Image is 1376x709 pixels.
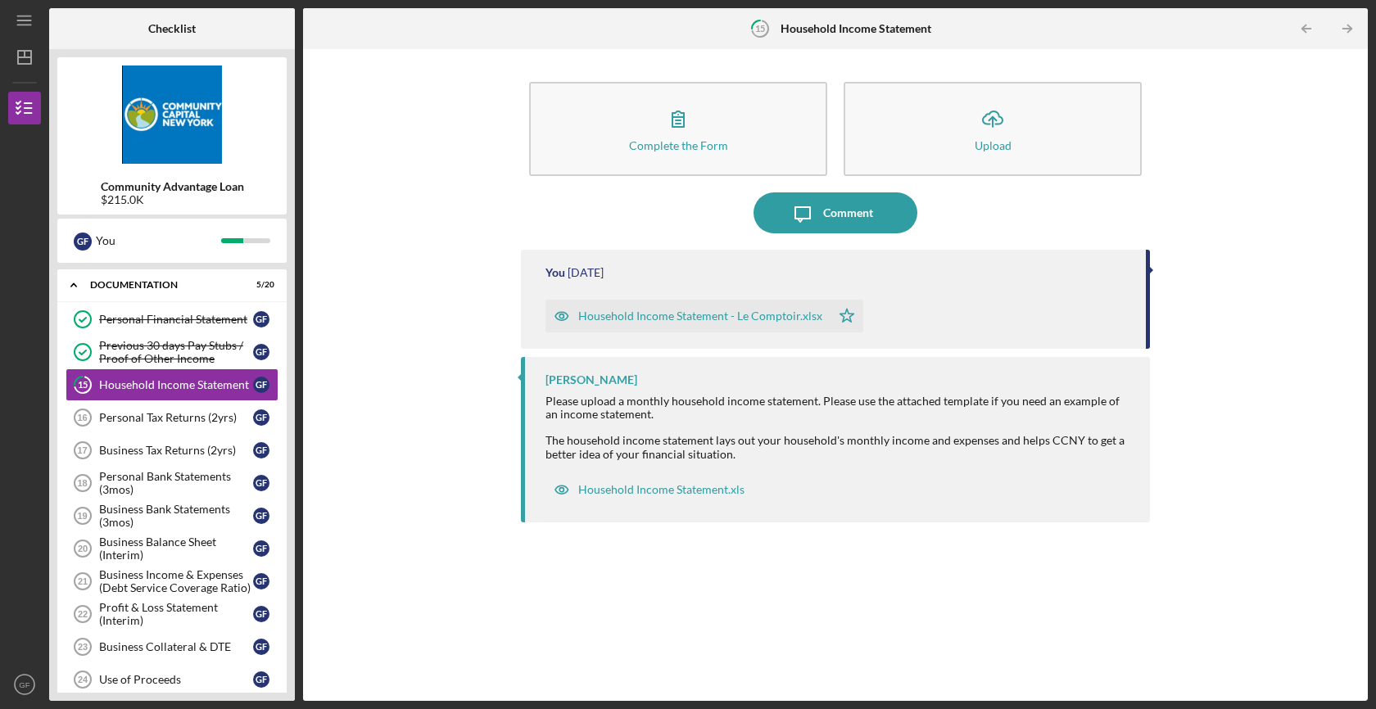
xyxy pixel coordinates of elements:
tspan: 19 [77,511,87,521]
div: [PERSON_NAME] [545,373,637,386]
a: 15Household Income StatementGF [66,368,278,401]
div: Complete the Form [629,139,728,151]
b: Household Income Statement [781,22,931,35]
div: Household Income Statement - Le Comptoir.xlsx [578,309,822,323]
div: Business Collateral & DTE [99,640,253,653]
tspan: 22 [78,609,88,619]
div: Business Balance Sheet (Interim) [99,535,253,562]
button: Household Income Statement - Le Comptoir.xlsx [545,300,863,332]
div: G F [253,639,269,655]
div: Personal Bank Statements (3mos) [99,470,253,496]
div: G F [253,606,269,622]
b: Checklist [148,22,196,35]
div: Business Income & Expenses (Debt Service Coverage Ratio) [99,568,253,594]
tspan: 20 [78,544,88,553]
div: G F [253,442,269,458]
a: 22Profit & Loss Statement (Interim)GF [66,598,278,630]
a: 24Use of ProceedsGF [66,663,278,696]
div: Please upload a monthly household income statement. Please use the attached template if you need ... [545,395,1134,460]
div: G F [253,540,269,557]
div: You [96,227,221,255]
a: 20Business Balance Sheet (Interim)GF [66,532,278,565]
tspan: 15 [78,380,88,391]
a: 18Personal Bank Statements (3mos)GF [66,467,278,499]
tspan: 21 [78,576,88,586]
div: G F [74,233,92,251]
a: 21Business Income & Expenses (Debt Service Coverage Ratio)GF [66,565,278,598]
div: G F [253,377,269,393]
div: Household Income Statement [99,378,253,391]
a: 17Business Tax Returns (2yrs)GF [66,434,278,467]
div: Personal Tax Returns (2yrs) [99,411,253,424]
div: Personal Financial Statement [99,313,253,326]
button: GF [8,668,41,701]
button: Comment [754,192,917,233]
a: Previous 30 days Pay Stubs / Proof of Other IncomeGF [66,336,278,368]
time: 2025-08-15 17:58 [568,266,604,279]
div: Business Bank Statements (3mos) [99,503,253,529]
div: G F [253,671,269,688]
div: G F [253,508,269,524]
tspan: 23 [78,642,88,652]
tspan: 24 [78,675,88,684]
a: Personal Financial StatementGF [66,303,278,336]
div: G F [253,475,269,491]
div: G F [253,344,269,360]
div: You [545,266,565,279]
div: G F [253,311,269,327]
button: Complete the Form [529,82,827,176]
button: Upload [844,82,1142,176]
div: G F [253,409,269,426]
div: G F [253,573,269,589]
a: 23Business Collateral & DTEGF [66,630,278,663]
div: Household Income Statement.xls [578,483,745,496]
div: $215.0K [101,193,244,206]
div: Upload [975,139,1012,151]
div: Comment [823,192,873,233]
div: Use of Proceeds [99,673,253,686]
button: Household Income Statement.xls [545,473,753,506]
tspan: 16 [77,413,87,422]
div: Documentation [90,280,233,290]
tspan: 17 [77,445,87,455]
img: Product logo [57,65,287,164]
tspan: 18 [77,478,87,488]
text: GF [19,680,29,689]
div: Profit & Loss Statement (Interim) [99,601,253,627]
a: 16Personal Tax Returns (2yrs)GF [66,401,278,434]
div: Previous 30 days Pay Stubs / Proof of Other Income [99,339,253,365]
div: Business Tax Returns (2yrs) [99,444,253,457]
a: 19Business Bank Statements (3mos)GF [66,499,278,532]
b: Community Advantage Loan [101,180,244,193]
tspan: 15 [754,23,764,34]
div: 5 / 20 [245,280,274,290]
